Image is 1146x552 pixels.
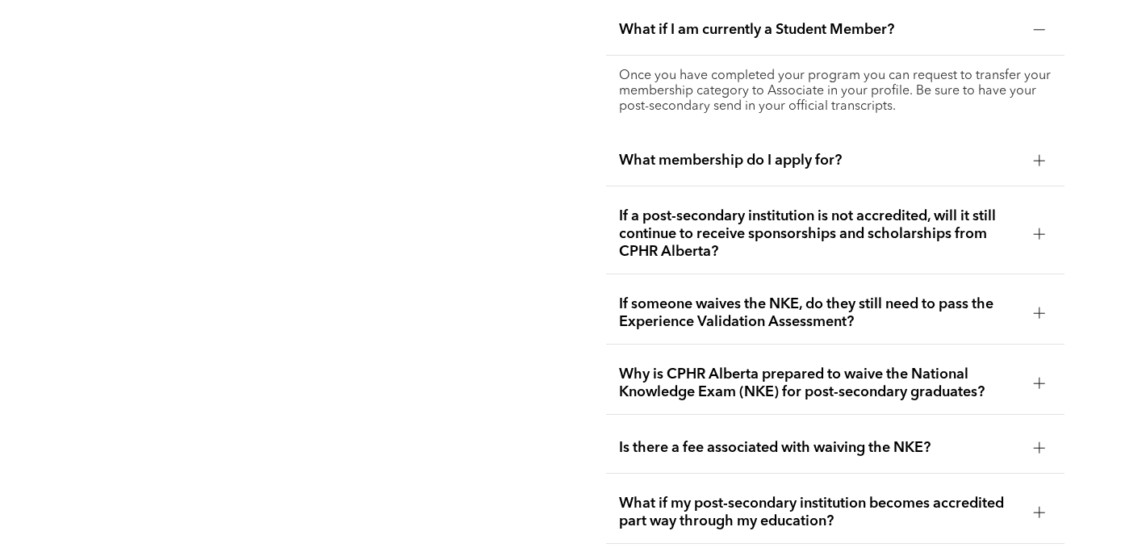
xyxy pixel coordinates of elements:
[619,295,1021,331] span: If someone waives the NKE, do they still need to pass the Experience Validation Assessment?
[619,69,1052,115] p: Once you have completed your program you can request to transfer your membership category to Asso...
[619,495,1021,530] span: What if my post-secondary institution becomes accredited part way through my education?
[619,439,1021,457] span: Is there a fee associated with waiving the NKE?
[619,207,1021,261] span: If a post-secondary institution is not accredited, will it still continue to receive sponsorships...
[619,21,1021,39] span: What if I am currently a Student Member?
[619,366,1021,401] span: Why is CPHR Alberta prepared to waive the National Knowledge Exam (NKE) for post-secondary gradua...
[619,152,1021,169] span: What membership do I apply for?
